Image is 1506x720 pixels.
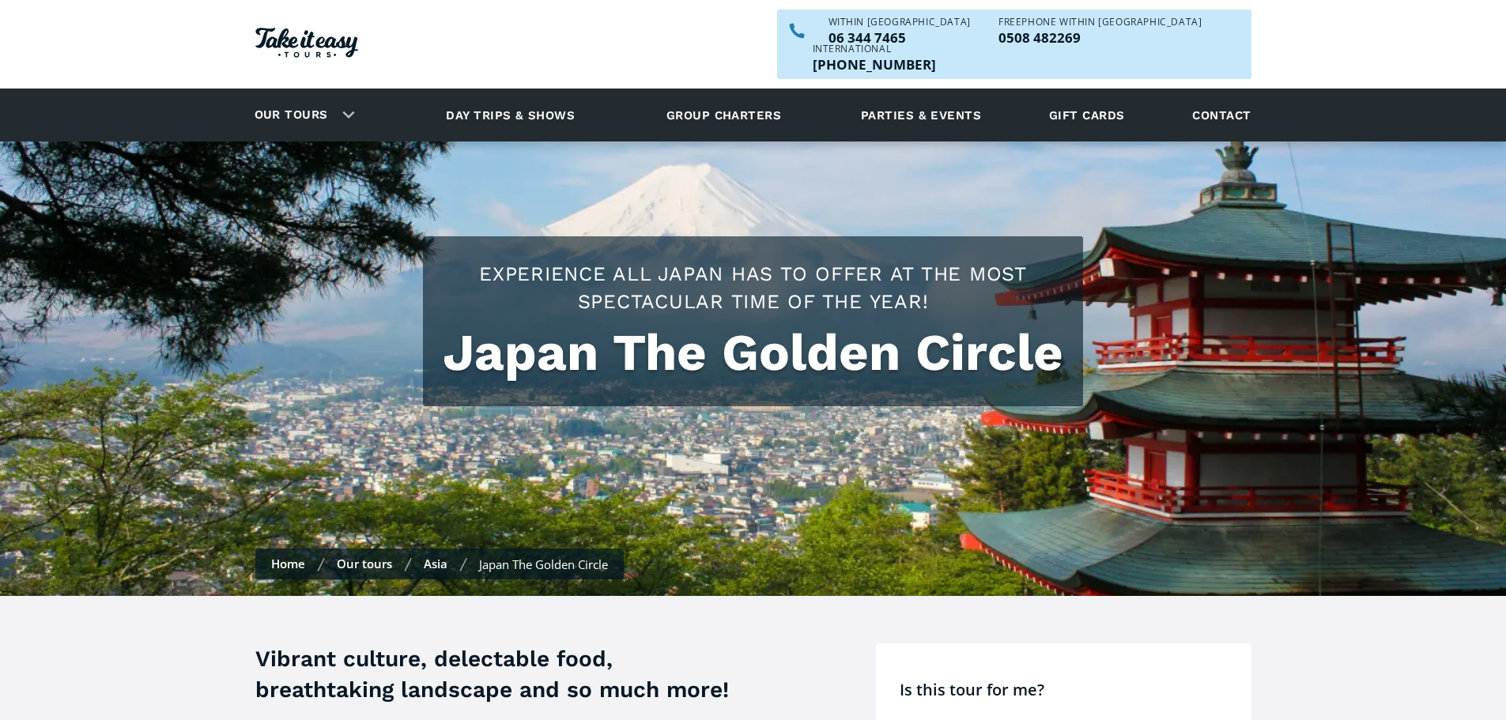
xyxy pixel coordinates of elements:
p: 0508 482269 [998,31,1202,44]
a: Gift cards [1041,93,1133,137]
p: [PHONE_NUMBER] [813,58,936,71]
div: Our tours [236,93,368,137]
div: Japan The Golden Circle [479,556,608,572]
h1: Japan The Golden Circle [439,323,1067,383]
a: Homepage [255,20,358,70]
a: Parties & events [853,93,989,137]
p: 06 344 7465 [828,31,971,44]
div: International [813,44,936,54]
h2: Experience all Japan has to offer at the most spectacular time of the year! [439,260,1067,315]
a: Call us outside of NZ on +6463447465 [813,58,936,71]
a: Our tours [337,556,392,571]
div: WITHIN [GEOGRAPHIC_DATA] [828,17,971,27]
a: Group charters [647,93,801,137]
img: Take it easy Tours logo [255,28,358,58]
a: Our tours [243,96,340,134]
a: Call us within NZ on 063447465 [828,31,971,44]
a: Call us freephone within NZ on 0508482269 [998,31,1202,44]
h4: Is this tour for me? [900,679,1244,700]
a: Home [271,556,305,571]
div: Freephone WITHIN [GEOGRAPHIC_DATA] [998,17,1202,27]
nav: Breadcrumbs [255,548,624,579]
h3: Vibrant culture, delectable food, breathtaking landscape and so much more! [255,643,745,705]
a: Asia [424,556,447,571]
a: Day trips & shows [426,93,594,137]
a: Contact [1184,93,1259,137]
